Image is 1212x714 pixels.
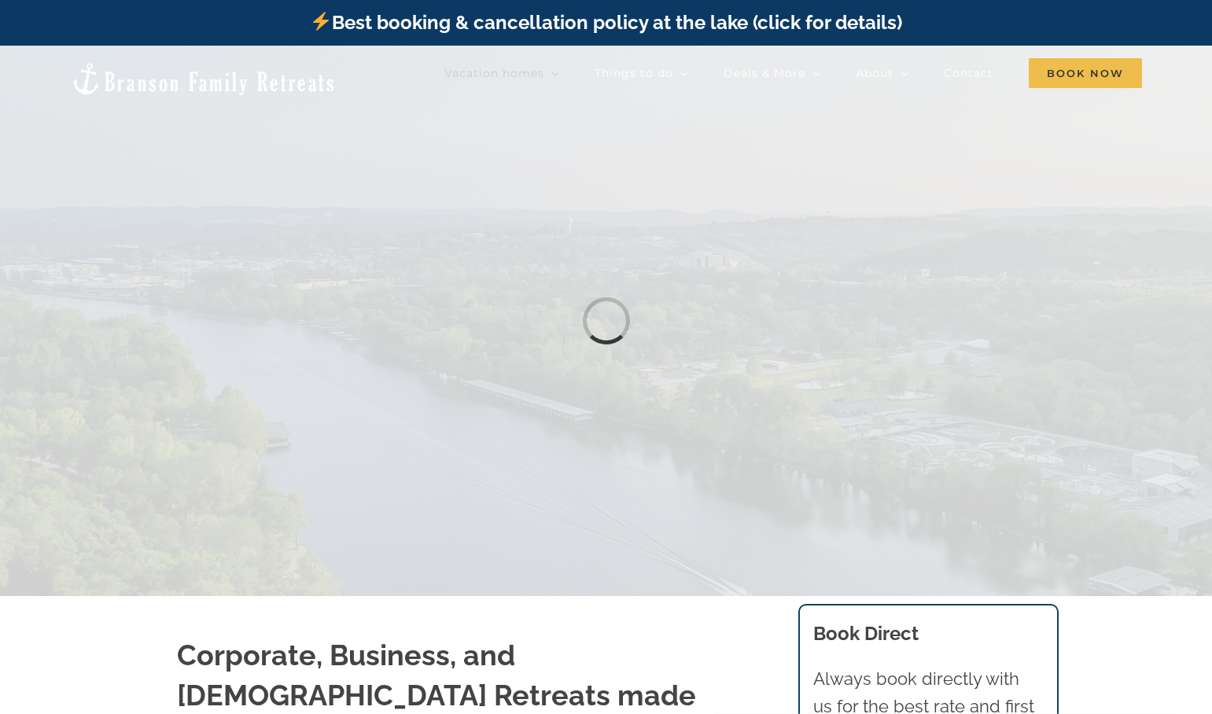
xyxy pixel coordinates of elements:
[310,11,901,34] a: Best booking & cancellation policy at the lake (click for details)
[311,12,330,31] img: ⚡️
[944,68,993,79] span: Contact
[70,61,337,97] img: Branson Family Retreats Logo
[444,57,559,89] a: Vacation homes
[595,57,688,89] a: Things to do
[1029,57,1142,89] a: Book Now
[944,57,993,89] a: Contact
[856,57,908,89] a: About
[724,57,820,89] a: Deals & More
[813,622,919,645] b: Book Direct
[444,68,544,79] span: Vacation homes
[595,68,673,79] span: Things to do
[856,68,893,79] span: About
[724,68,805,79] span: Deals & More
[444,57,1142,89] nav: Main Menu
[1029,58,1142,88] span: Book Now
